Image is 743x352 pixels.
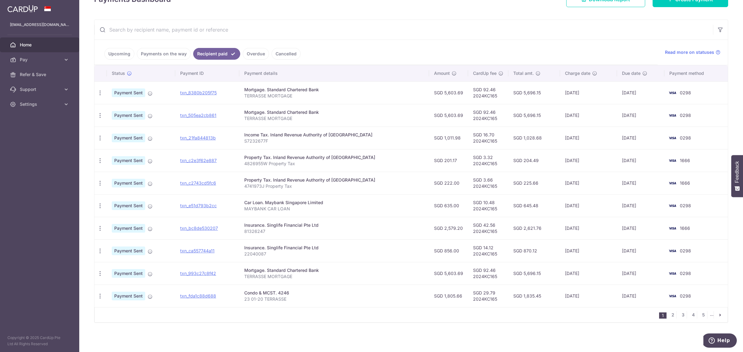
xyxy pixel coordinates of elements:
td: SGD 1,028.68 [508,127,560,149]
td: SGD 3.32 2024KC165 [468,149,508,172]
a: Cancelled [272,48,301,60]
img: Bank Card [666,292,679,300]
div: Insurance. Singlife Financial Pte Ltd [244,245,424,251]
a: 5 [700,311,707,319]
td: [DATE] [560,285,617,307]
span: 1666 [680,158,690,163]
p: [EMAIL_ADDRESS][DOMAIN_NAME] [10,22,69,28]
span: Payment Sent [112,201,145,210]
span: Feedback [734,161,740,183]
td: [DATE] [617,194,665,217]
a: Upcoming [104,48,134,60]
td: [DATE] [560,239,617,262]
th: Payment ID [175,65,239,81]
th: Payment method [664,65,728,81]
span: 1666 [680,180,690,186]
p: TERRASSE MORTGAGE [244,273,424,280]
span: Payment Sent [112,111,145,120]
td: SGD 14.12 2024KC165 [468,239,508,262]
a: txn_ca557744a11 [180,248,215,253]
span: Payment Sent [112,134,145,142]
span: 0298 [680,293,691,298]
td: SGD 5,603.69 [429,81,468,104]
li: 1 [659,312,667,319]
span: 1666 [680,225,690,231]
a: txn_8380b205f75 [180,90,217,95]
span: 0298 [680,248,691,253]
a: txn_505ea2cb861 [180,113,216,118]
img: Bank Card [666,112,679,119]
span: Payment Sent [112,179,145,187]
img: Bank Card [666,202,679,209]
button: Feedback - Show survey [731,155,743,197]
span: Payment Sent [112,224,145,233]
td: [DATE] [560,172,617,194]
p: 22040087 [244,251,424,257]
td: SGD 5,696.15 [508,81,560,104]
a: txn_993c27c8f42 [180,271,216,276]
td: SGD 870.12 [508,239,560,262]
a: txn_fda1c88d688 [180,293,216,298]
td: SGD 204.49 [508,149,560,172]
iframe: Opens a widget where you can find more information [703,333,737,349]
span: Refer & Save [20,71,61,78]
div: Property Tax. Inland Revenue Authority of [GEOGRAPHIC_DATA] [244,177,424,183]
span: Payment Sent [112,156,145,165]
img: Bank Card [666,89,679,97]
a: txn_c2743cd5fc6 [180,180,216,186]
td: SGD 856.00 [429,239,468,262]
span: Payment Sent [112,247,145,255]
td: [DATE] [617,262,665,285]
a: 4 [689,311,697,319]
td: SGD 5,696.15 [508,104,560,127]
span: Home [20,42,61,48]
td: SGD 10.48 2024KC165 [468,194,508,217]
td: SGD 2,579.20 [429,217,468,239]
p: S7232677F [244,138,424,144]
td: [DATE] [560,217,617,239]
a: 2 [669,311,676,319]
td: SGD 225.66 [508,172,560,194]
td: SGD 201.17 [429,149,468,172]
div: Mortgage. Standard Chartered Bank [244,109,424,115]
a: txn_e51d793b2cc [180,203,217,208]
div: Property Tax. Inland Revenue Authority of [GEOGRAPHIC_DATA] [244,154,424,161]
span: Payment Sent [112,88,145,97]
div: Car Loan. Maybank Singapore Limited [244,200,424,206]
a: txn_21fa844813b [180,135,216,140]
td: SGD 42.56 2024KC165 [468,217,508,239]
th: Payment details [239,65,429,81]
a: Payments on the way [137,48,191,60]
a: txn_bc8de530207 [180,225,218,231]
p: 4826955W Property Tax [244,161,424,167]
td: [DATE] [560,104,617,127]
td: SGD 645.48 [508,194,560,217]
a: 3 [679,311,687,319]
td: SGD 92.46 2024KC165 [468,262,508,285]
td: [DATE] [560,149,617,172]
img: Bank Card [666,247,679,255]
span: Total amt. [513,70,534,76]
nav: pager [659,307,728,322]
span: Payment Sent [112,269,145,278]
img: Bank Card [666,134,679,142]
td: SGD 29.79 2024KC165 [468,285,508,307]
img: Bank Card [666,157,679,164]
td: [DATE] [617,217,665,239]
span: 0298 [680,203,691,208]
input: Search by recipient name, payment id or reference [94,20,713,40]
div: Mortgage. Standard Chartered Bank [244,87,424,93]
p: TERRASSE MORTGAGE [244,115,424,122]
td: [DATE] [617,149,665,172]
div: Insurance. Singlife Financial Pte Ltd [244,222,424,228]
img: Bank Card [666,225,679,232]
span: Settings [20,101,61,107]
span: 0298 [680,113,691,118]
td: SGD 635.00 [429,194,468,217]
span: 0298 [680,135,691,140]
td: [DATE] [560,262,617,285]
span: Pay [20,57,61,63]
a: Overdue [243,48,269,60]
td: SGD 222.00 [429,172,468,194]
a: txn_c2e3f62e887 [180,158,217,163]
